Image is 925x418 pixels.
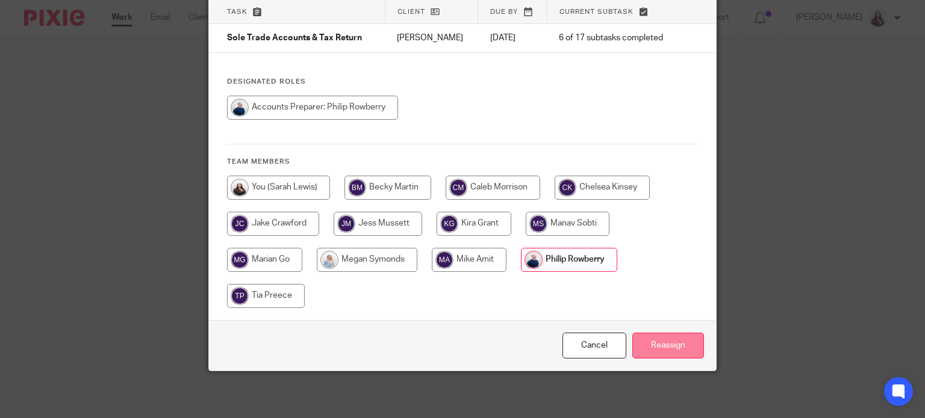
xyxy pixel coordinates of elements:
span: Current subtask [559,8,634,15]
span: Sole Trade Accounts & Tax Return [227,34,362,43]
p: [DATE] [490,32,535,44]
td: 6 of 17 subtasks completed [547,24,679,53]
h4: Team members [227,157,699,167]
h4: Designated Roles [227,77,699,87]
span: Client [397,8,425,15]
p: [PERSON_NAME] [397,32,466,44]
a: Close this dialog window [562,333,626,358]
span: Task [227,8,248,15]
span: Due by [490,8,518,15]
input: Reassign [632,333,704,358]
